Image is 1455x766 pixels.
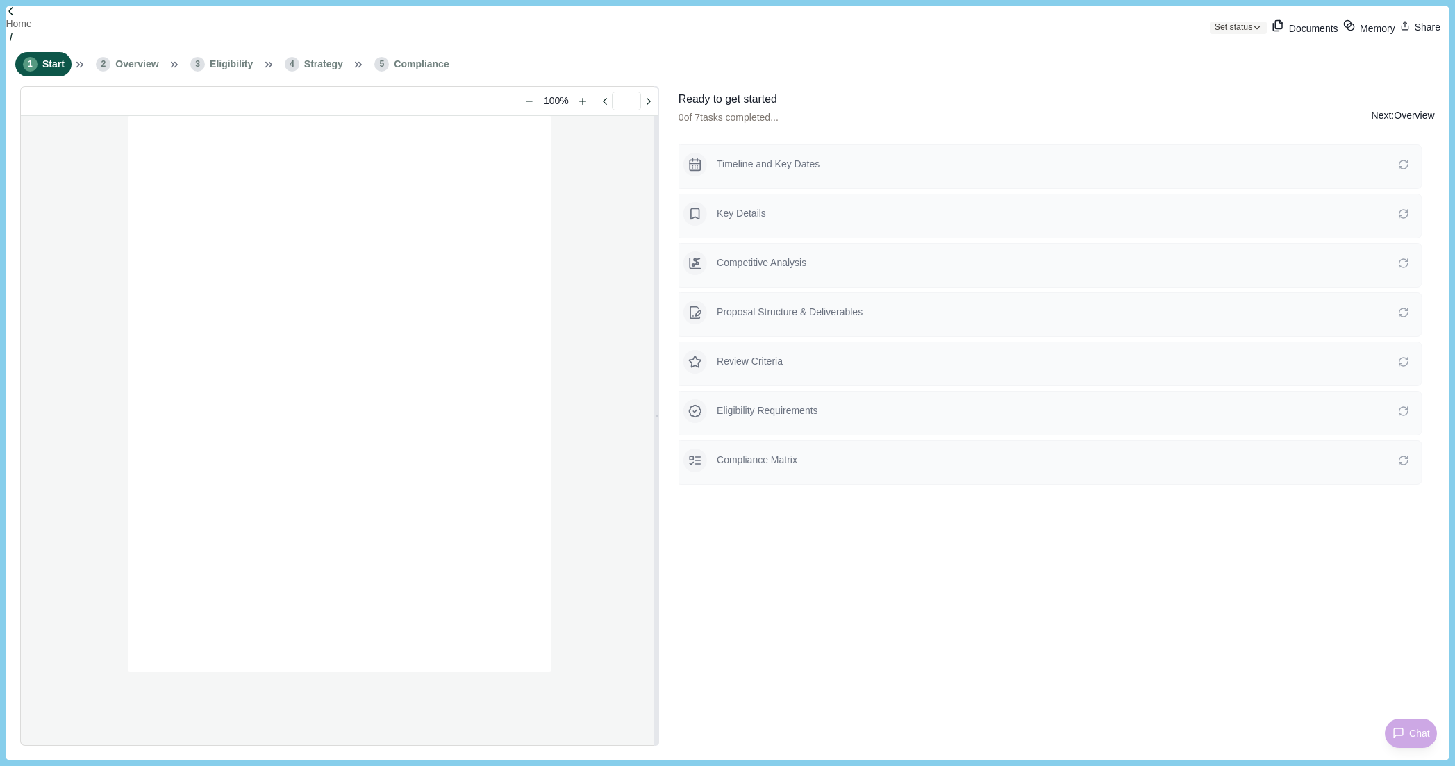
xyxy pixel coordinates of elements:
button: Chat [1385,719,1437,748]
span: Eligibility [210,57,253,72]
img: Forward slash icon [6,6,17,17]
div: Ready to get started [679,91,779,108]
span: Compliance [394,57,449,72]
span: Strategy [304,57,343,72]
span: 3 [190,57,205,72]
span: Start [42,57,65,72]
span: 5 [374,57,389,72]
button: Zoom out [524,97,534,106]
button: Zoom in [578,97,588,106]
p: Competitive Analysis [717,256,1398,270]
p: Compliance Matrix [717,453,1398,467]
span: 1 [23,57,38,72]
span: Chat [1409,726,1430,741]
p: Key Details [717,206,1398,221]
p: Timeline and Key Dates [717,157,1398,172]
p: Review Criteria [717,354,1398,369]
p: 0 of 7 tasks completed... [679,110,779,125]
button: Next:Overview [1372,91,1435,140]
p: Eligibility Requirements [717,403,1398,418]
span: 2 [96,57,110,72]
img: Forward slash icon [6,31,17,42]
a: Home [6,17,31,31]
span: 4 [285,57,299,72]
span: Overview [115,57,158,72]
div: 100% [537,94,576,108]
button: Go to previous page [600,97,610,106]
button: Go to next page [644,97,654,106]
p: Proposal Structure & Deliverables [717,305,1398,319]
